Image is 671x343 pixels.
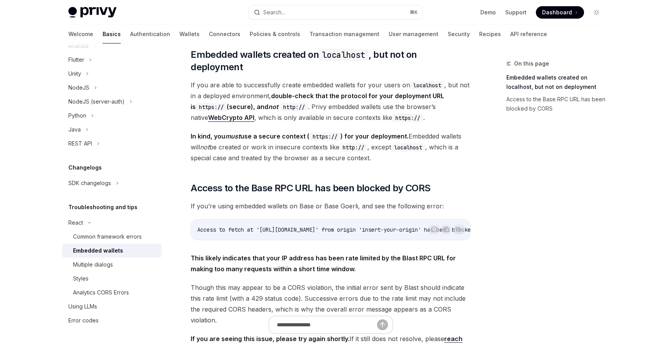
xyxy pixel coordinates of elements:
div: Embedded wallets [73,246,123,255]
span: Dashboard [542,9,572,16]
code: localhost [391,143,425,152]
a: Security [448,25,470,43]
a: Authentication [130,25,170,43]
div: Analytics CORS Errors [73,288,129,297]
div: NodeJS (server-auth) [68,97,125,106]
div: REST API [68,139,92,148]
code: https:// [309,132,341,141]
img: light logo [68,7,116,18]
a: Basics [103,25,121,43]
button: Toggle dark mode [590,6,603,19]
span: Access to fetch at '[URL][DOMAIN_NAME]' from origin 'insert-your-origin' has been blocked by CORS... [197,226,530,233]
div: Python [68,111,86,120]
a: Error codes [62,314,162,327]
span: If you are able to successfully create embedded wallets for your users on , but not in a deployed... [191,80,471,123]
button: Send message [377,319,388,330]
div: Error codes [68,316,99,325]
div: Using LLMs [68,302,97,311]
code: localhost [410,81,444,90]
div: Styles [73,274,89,283]
a: Analytics CORS Errors [62,286,162,300]
a: Transaction management [309,25,379,43]
a: Demo [480,9,496,16]
a: Styles [62,272,162,286]
a: Recipes [479,25,501,43]
a: WebCrypto API [208,114,254,122]
a: Embedded wallets created on localhost, but not on deployment [506,71,609,93]
a: Access to the Base RPC URL has been blocked by CORS [506,93,609,115]
span: If you’re using embedded wallets on Base or Base Goerli, and see the following error: [191,201,471,211]
div: SDK changelogs [68,178,111,188]
a: Wallets [179,25,200,43]
a: Welcome [68,25,93,43]
a: API reference [510,25,547,43]
a: Embedded wallets [62,244,162,258]
span: Embedded wallets created on , but not on deployment [191,49,471,73]
a: Policies & controls [250,25,300,43]
a: Using LLMs [62,300,162,314]
div: Unity [68,69,81,78]
strong: double-check that the protocol for your deployment URL is (secure), and [191,92,444,111]
div: Common framework errors [73,232,142,241]
div: NodeJS [68,83,89,92]
span: ⌘ K [410,9,418,16]
span: On this page [514,59,549,68]
button: Report incorrect code [429,224,439,234]
em: must [225,132,240,140]
button: Search...⌘K [249,5,422,19]
button: Copy the contents from the code block [442,224,452,234]
code: localhost [319,49,369,61]
a: Common framework errors [62,230,162,244]
button: Ask AI [454,224,464,234]
a: Multiple dialogs [62,258,162,272]
em: not [200,143,209,151]
h5: Changelogs [68,163,102,172]
a: Dashboard [536,6,584,19]
a: Support [505,9,527,16]
span: Though this may appear to be a CORS violation, the initial error sent by Blast should indicate th... [191,282,471,326]
div: Search... [263,8,285,17]
em: not [268,103,278,111]
div: Multiple dialogs [73,260,113,269]
code: http:// [339,143,367,152]
span: Access to the Base RPC URL has been blocked by CORS [191,182,430,194]
strong: In kind, you use a secure context ( ) for your deployment. [191,132,409,140]
a: Connectors [209,25,240,43]
div: React [68,218,83,227]
a: User management [389,25,438,43]
code: https:// [196,103,227,111]
div: Java [68,125,81,134]
code: http:// [280,103,308,111]
span: Embedded wallets will be created or work in insecure contexts like , except , which is a special ... [191,131,471,163]
strong: This likely indicates that your IP address has been rate limited by the Blast RPC URL for making ... [191,254,456,273]
code: https:// [392,114,423,122]
div: Flutter [68,55,84,64]
h5: Troubleshooting and tips [68,203,137,212]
